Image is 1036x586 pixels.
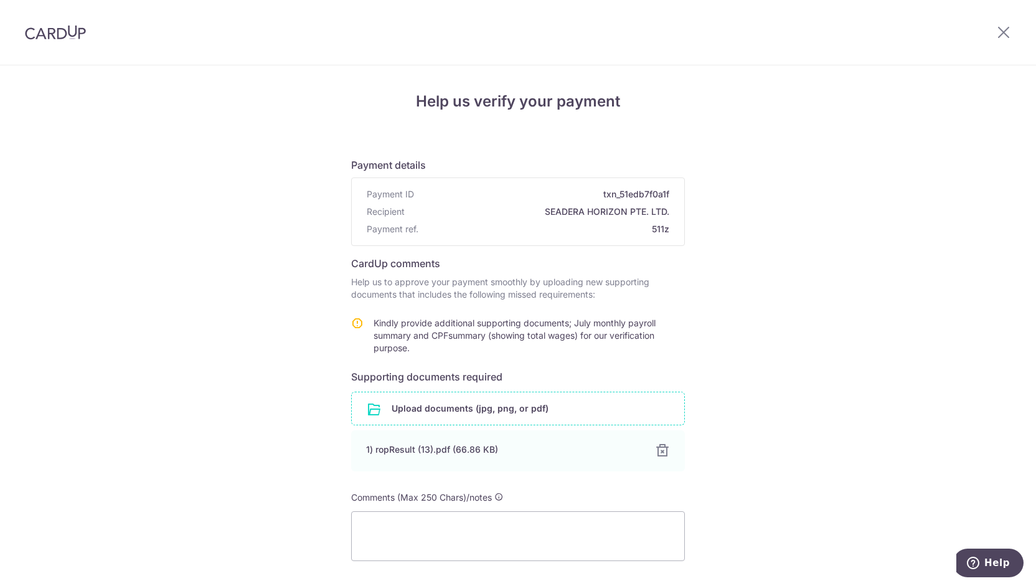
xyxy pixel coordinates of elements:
h6: Payment details [351,158,685,172]
span: 511z [423,223,669,235]
p: Help us to approve your payment smoothly by uploading new supporting documents that includes the ... [351,276,685,301]
h6: Supporting documents required [351,369,685,384]
span: Comments (Max 250 Chars)/notes [351,492,492,503]
span: Payment ref. [367,223,418,235]
span: txn_51edb7f0a1f [419,188,669,201]
span: Payment ID [367,188,414,201]
span: Recipient [367,206,405,218]
iframe: Opens a widget where you can find more information [956,549,1024,580]
div: 1) ropResult (13).pdf (66.86 KB) [366,443,640,456]
img: CardUp [25,25,86,40]
span: SEADERA HORIZON PTE. LTD. [410,206,669,218]
span: Kindly provide additional supporting documents; July monthly payroll summary and CPFsummary (show... [374,318,656,353]
h4: Help us verify your payment [351,90,685,113]
h6: CardUp comments [351,256,685,271]
div: Upload documents (jpg, png, or pdf) [351,392,685,425]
